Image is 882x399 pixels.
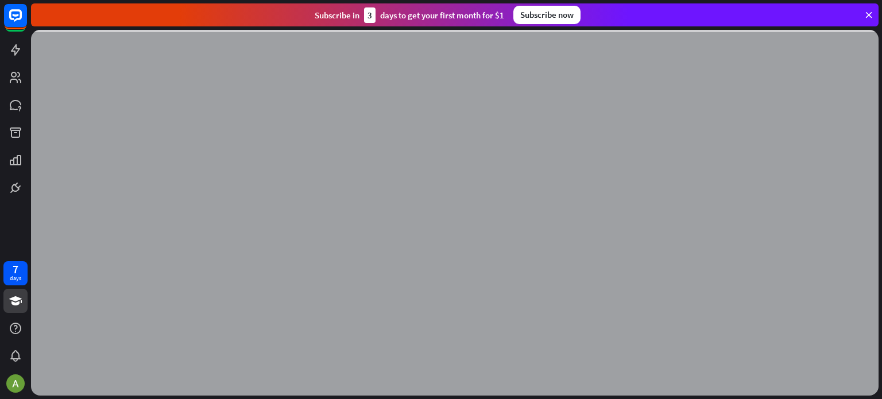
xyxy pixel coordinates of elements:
div: Subscribe now [513,6,581,24]
div: 3 [364,7,376,23]
div: 7 [13,264,18,274]
div: days [10,274,21,282]
div: Subscribe in days to get your first month for $1 [315,7,504,23]
a: 7 days [3,261,28,285]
